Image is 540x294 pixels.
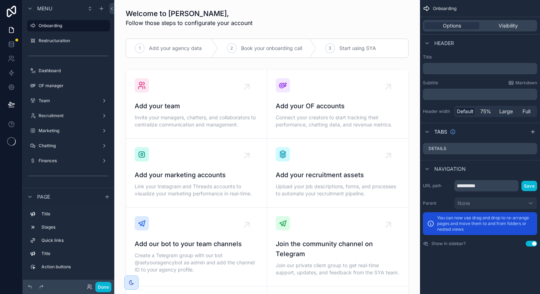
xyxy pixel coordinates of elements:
[431,241,466,246] label: Show in sidebar?
[27,110,110,121] a: Recruitment
[39,23,106,29] label: Onboarding
[499,22,518,29] span: Visibility
[39,38,109,44] label: Restructuration
[423,200,451,206] label: Parent
[423,183,451,189] label: URL path
[41,224,107,230] label: Stages
[454,197,537,209] button: None
[39,83,109,89] label: OF manager
[457,200,470,207] span: None
[434,128,447,135] span: Tabs
[23,205,114,280] div: scrollable content
[39,98,99,104] label: Team
[27,185,110,196] a: Settings
[433,6,456,11] span: Onboarding
[457,108,474,115] span: Default
[27,65,110,76] a: Dashboard
[423,63,537,74] div: scrollable content
[437,215,533,232] p: You can now use drag and drop to re-arrange pages and move them to and from folders or nested views
[480,108,491,115] span: 75%
[37,193,50,200] span: Page
[434,40,454,47] span: Header
[95,282,111,292] button: Done
[39,158,99,164] label: Finances
[27,125,110,136] a: Marketing
[434,165,466,173] span: Navigation
[39,128,99,134] label: Marketing
[522,108,530,115] span: Full
[41,211,107,217] label: Title
[41,264,107,270] label: Action buttons
[27,140,110,151] a: Chatting
[429,146,446,151] label: Details
[443,22,461,29] span: Options
[39,143,99,149] label: Chatting
[521,181,537,191] button: Save
[27,20,110,31] a: Onboarding
[27,155,110,166] a: Finances
[27,95,110,106] a: Team
[27,80,110,91] a: OF manager
[39,113,99,119] label: Recruitment
[37,5,52,12] span: Menu
[39,68,109,74] label: Dashboard
[41,251,107,256] label: Title
[27,35,110,46] a: Restructuration
[508,80,537,86] a: Markdown
[423,54,537,60] label: Title
[41,238,107,243] label: Quick links
[423,109,451,114] label: Header width
[423,89,537,100] div: scrollable content
[423,80,438,86] label: Subtitle
[515,80,537,86] span: Markdown
[499,108,513,115] span: Large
